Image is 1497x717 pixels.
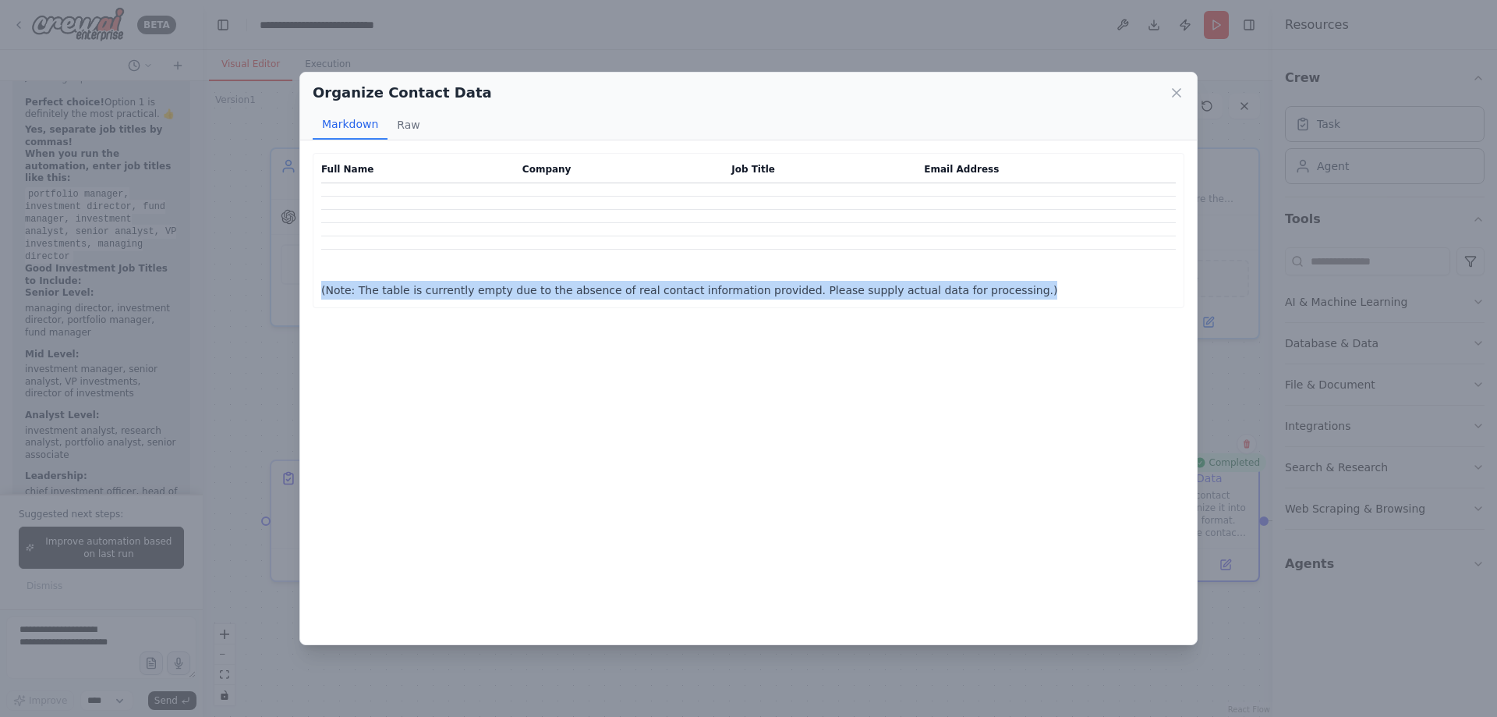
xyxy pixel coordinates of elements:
h2: Organize Contact Data [313,82,492,104]
button: Raw [388,110,429,140]
th: Full Name [321,162,513,183]
p: (Note: The table is currently empty due to the absence of real contact information provided. Plea... [321,281,1176,300]
th: Job Title [722,162,915,183]
button: Markdown [313,110,388,140]
th: Email Address [915,162,1176,183]
th: Company [513,162,722,183]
